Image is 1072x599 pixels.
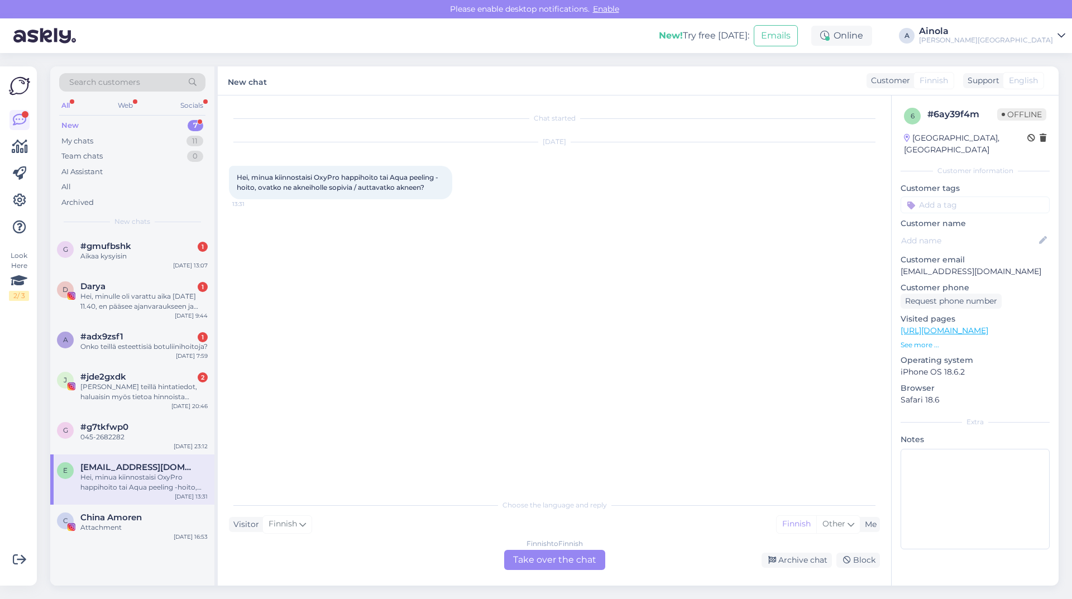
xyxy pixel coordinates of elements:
div: Finnish to Finnish [527,539,583,549]
div: 1 [198,282,208,292]
span: Enable [590,4,623,14]
div: Customer [867,75,910,87]
span: Finnish [269,518,297,530]
input: Add name [901,234,1037,247]
div: All [59,98,72,113]
p: See more ... [901,340,1050,350]
div: 0 [187,151,203,162]
div: [DATE] 13:31 [175,492,208,501]
div: 045-2682282 [80,432,208,442]
div: 1 [198,242,208,252]
span: Hei, minua kiinnostaisi OxyPro happihoito tai Aqua peeling -hoito, ovatko ne akneiholle sopivia /... [237,173,438,191]
div: 2 / 3 [9,291,29,301]
p: Safari 18.6 [901,394,1050,406]
span: g [63,245,68,253]
div: Look Here [9,251,29,301]
span: Finnish [920,75,948,87]
div: [PERSON_NAME][GEOGRAPHIC_DATA] [919,36,1053,45]
div: Chat started [229,113,880,123]
span: g [63,426,68,434]
div: [DATE] 7:59 [176,352,208,360]
span: Offline [997,108,1046,121]
div: Aikaa kysyisin [80,251,208,261]
div: Web [116,98,135,113]
button: Emails [754,25,798,46]
div: [DATE] 16:53 [174,533,208,541]
div: 2 [198,372,208,382]
div: [PERSON_NAME] teillä hintatiedot, haluaisin myös tietoa hinnoista kiitoos [80,382,208,402]
p: Customer email [901,254,1050,266]
p: Browser [901,382,1050,394]
div: Block [836,553,880,568]
span: a [63,336,68,344]
div: [DATE] 23:12 [174,442,208,451]
p: Customer tags [901,183,1050,194]
p: [EMAIL_ADDRESS][DOMAIN_NAME] [901,266,1050,277]
span: #adx9zsf1 [80,332,123,342]
a: Ainola[PERSON_NAME][GEOGRAPHIC_DATA] [919,27,1065,45]
div: Onko teillä esteettisiä botuliinihoitoja? [80,342,208,352]
div: Finnish [777,516,816,533]
div: Archive chat [762,553,832,568]
div: # 6ay39f4m [927,108,997,121]
p: Operating system [901,354,1050,366]
div: Customer information [901,166,1050,176]
p: Notes [901,434,1050,445]
img: Askly Logo [9,75,30,97]
b: New! [659,30,683,41]
div: Extra [901,417,1050,427]
span: New chats [114,217,150,227]
div: Attachment [80,523,208,533]
span: emmabrandstaka@gmail.com [80,462,197,472]
p: Customer phone [901,282,1050,294]
div: Socials [178,98,205,113]
div: Online [811,26,872,46]
div: New [61,120,79,131]
span: j [64,376,67,384]
div: Archived [61,197,94,208]
span: English [1009,75,1038,87]
div: All [61,181,71,193]
div: A [899,28,915,44]
p: Customer name [901,218,1050,229]
div: Hei, minua kiinnostaisi OxyPro happihoito tai Aqua peeling -hoito, ovatko ne akneiholle sopivia /... [80,472,208,492]
div: 1 [198,332,208,342]
div: 11 [186,136,203,147]
span: China Amoren [80,512,142,523]
div: Request phone number [901,294,1002,309]
p: Visited pages [901,313,1050,325]
div: Take over the chat [504,550,605,570]
div: Me [860,519,877,530]
div: Hei, minulle oli varattu aika [DATE] 11.40, en pääsee ajanvaraukseen ja perun sen kiitoos kuitenk... [80,291,208,312]
div: My chats [61,136,93,147]
div: Ainola [919,27,1053,36]
div: [DATE] 9:44 [175,312,208,320]
div: Visitor [229,519,259,530]
span: Other [822,519,845,529]
label: New chat [228,73,267,88]
div: Choose the language and reply [229,500,880,510]
span: C [63,516,68,525]
div: 7 [188,120,203,131]
span: e [63,466,68,475]
div: Support [963,75,999,87]
span: Search customers [69,76,140,88]
div: Team chats [61,151,103,162]
div: [DATE] [229,137,880,147]
span: D [63,285,68,294]
div: Try free [DATE]: [659,29,749,42]
span: 13:31 [232,200,274,208]
span: Darya [80,281,106,291]
span: #gmufbshk [80,241,131,251]
div: AI Assistant [61,166,103,178]
p: iPhone OS 18.6.2 [901,366,1050,378]
div: [GEOGRAPHIC_DATA], [GEOGRAPHIC_DATA] [904,132,1027,156]
div: [DATE] 13:07 [173,261,208,270]
div: [DATE] 20:46 [171,402,208,410]
span: #g7tkfwp0 [80,422,128,432]
a: [URL][DOMAIN_NAME] [901,325,988,336]
span: #jde2gxdk [80,372,126,382]
input: Add a tag [901,197,1050,213]
span: 6 [911,112,915,120]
